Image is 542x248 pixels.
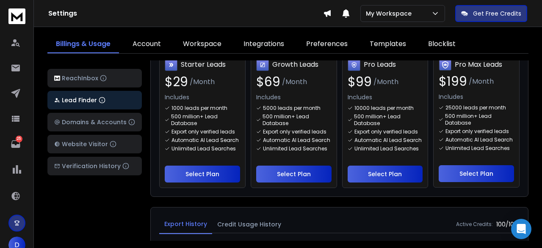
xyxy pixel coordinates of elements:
p: 10000 leads per month [354,105,414,112]
span: /Month [282,77,307,87]
img: logo [54,76,60,81]
button: Domains & Accounts [47,113,142,131]
button: Website Visitor [47,135,142,153]
h3: Pro Max Leads [455,60,502,70]
button: Select Plan [439,165,514,182]
a: Account [124,35,169,53]
span: /Month [190,77,215,87]
span: $ 199 [439,74,467,89]
a: Billings & Usage [47,35,119,53]
p: Export only verified leads [354,128,418,135]
p: Automatic AI Lead Search [354,137,422,144]
p: 500 million+ Lead Database [171,113,240,127]
span: /Month [469,76,494,87]
span: $ 69 [256,74,280,90]
a: Integrations [235,35,293,53]
p: Export only verified leads [263,128,326,135]
h3: 100 / 100 [496,220,520,229]
a: Blocklist [420,35,464,53]
span: $ 99 [348,74,372,90]
p: Includes [348,93,423,101]
p: Get Free Credits [473,9,521,18]
h3: Growth Leads [272,60,318,70]
p: 1000 leads per month [171,105,227,112]
p: Automatic AI Lead Search [445,136,513,143]
p: 25 [16,136,22,142]
p: 500 million+ Lead Database [354,113,423,127]
p: Includes [165,93,240,101]
p: Unlimited Lead Searches [171,145,236,152]
button: ReachInbox [47,69,142,87]
h3: Starter Leads [181,60,226,70]
h3: Pro Leads [364,60,396,70]
p: Unlimited Lead Searches [263,145,327,152]
button: Select Plan [165,166,240,183]
p: 500 million+ Lead Database [263,113,332,127]
button: Credit Usage History [212,215,286,234]
p: My Workspace [366,9,415,18]
h6: Active Credits: [456,221,493,228]
a: Workspace [174,35,230,53]
p: Export only verified leads [171,128,235,135]
button: Verification History [47,157,142,175]
img: logo [8,8,25,24]
span: /Month [373,77,398,87]
p: Automatic AI Lead Search [171,137,239,144]
span: $ 29 [165,74,188,90]
p: Includes [256,93,332,101]
p: 25000 leads per month [445,104,506,111]
p: Automatic AI Lead Search [263,137,330,144]
p: 500 million+ Lead Database [445,113,514,126]
h1: Settings [48,8,323,19]
button: Export History [159,215,212,234]
p: Unlimited Lead Searches [354,145,419,152]
button: Get Free Credits [455,5,527,22]
a: Preferences [298,35,356,53]
p: Export only verified leads [445,128,509,135]
p: 5000 leads per month [263,105,321,112]
button: Lead Finder [47,91,142,109]
div: Open Intercom Messenger [511,219,531,239]
p: Includes [439,93,514,101]
a: Templates [361,35,415,53]
p: Unlimited Lead Searches [445,145,510,152]
button: Select Plan [348,166,423,183]
button: Select Plan [256,166,332,183]
a: 25 [7,136,24,153]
